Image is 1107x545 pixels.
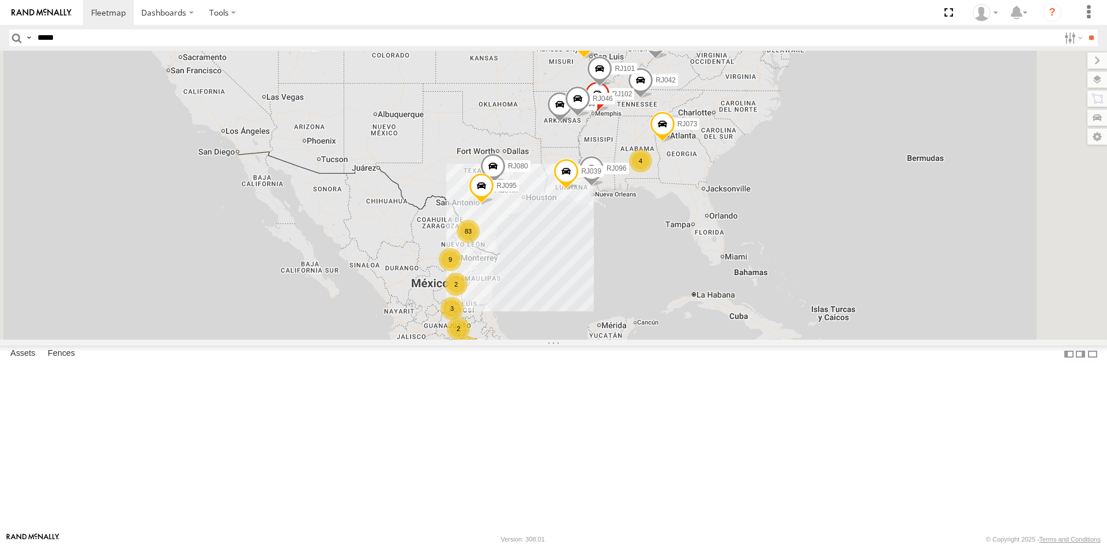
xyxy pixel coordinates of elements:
[575,100,595,108] span: RJ044
[6,533,59,545] a: Visit our Website
[612,89,632,97] span: RJ102
[1075,345,1086,362] label: Dock Summary Table to the Right
[593,95,613,103] span: RJ046
[1087,345,1098,362] label: Hide Summary Table
[1040,536,1101,543] a: Terms and Conditions
[629,149,652,172] div: 4
[5,346,41,362] label: Assets
[508,161,528,170] span: RJ080
[447,317,470,340] div: 2
[656,76,676,84] span: RJ042
[607,164,627,172] span: RJ096
[42,346,81,362] label: Fences
[1087,129,1107,145] label: Map Settings
[445,273,468,296] div: 2
[986,536,1101,543] div: © Copyright 2025 -
[12,9,71,17] img: rand-logo.svg
[1060,29,1085,46] label: Search Filter Options
[969,4,1002,21] div: Pablo Ruiz
[440,297,464,320] div: 3
[501,536,545,543] div: Version: 308.01
[615,65,635,73] span: RJ101
[581,167,601,175] span: RJ039
[457,220,480,243] div: 83
[24,29,33,46] label: Search Query
[677,120,698,128] span: RJ073
[1063,345,1075,362] label: Dock Summary Table to the Left
[1043,3,1061,22] i: ?
[496,182,517,190] span: RJ095
[439,248,462,271] div: 9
